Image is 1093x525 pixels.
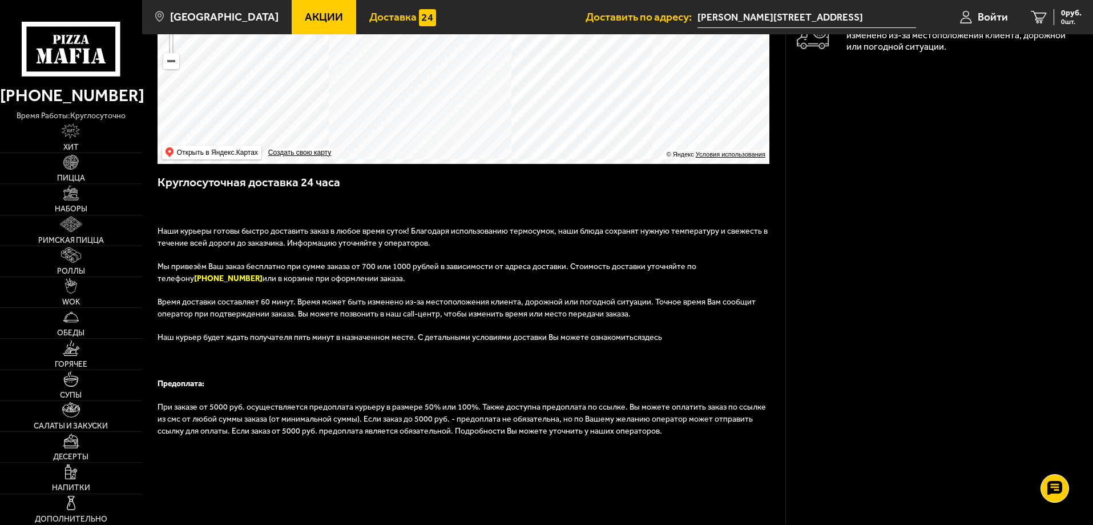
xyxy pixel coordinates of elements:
span: WOK [62,298,80,306]
span: При заказе от 5000 руб. осуществляется предоплата курьеру в размере 50% или 100%. Также доступна ... [158,402,766,436]
span: 0 руб. [1061,9,1082,17]
span: Хит [63,143,79,151]
span: Время доставки составляет 60 минут. Время может быть изменено из-за местоположения клиента, дорож... [158,297,756,319]
span: Горячее [55,360,87,368]
span: Напитки [52,484,90,492]
span: Наш курьер будет ждать получателя пять минут в назначенном месте. С детальными условиями доставки... [158,332,664,342]
b: Предоплата: [158,379,204,388]
span: Наши курьеры готовы быстро доставить заказ в любое время суток! Благодаря использованию термосумо... [158,226,768,248]
span: Супы [60,391,82,399]
a: здесь [642,332,662,342]
span: Наборы [55,205,87,213]
span: 0 шт. [1061,18,1082,25]
span: Обеды [57,329,84,337]
span: Роллы [57,267,85,275]
span: Войти [978,11,1008,22]
img: 15daf4d41897b9f0e9f617042186c801.svg [419,9,436,26]
span: Десерты [53,453,88,461]
p: Время доставки составляет 60 минут. Время может быть изменено из-за местоположения клиента, дорож... [846,18,1082,53]
span: Доставить по адресу: [586,11,697,22]
a: Создать свою карту [266,149,333,157]
img: Автомобиль доставки [797,21,829,49]
ymaps: Открыть в Яндекс.Картах [177,146,258,159]
span: Римская пицца [38,237,104,245]
span: Акции [305,11,343,22]
a: Условия использования [696,151,765,158]
span: Доставка [369,11,417,22]
ymaps: Открыть в Яндекс.Картах [162,146,261,159]
h3: Круглосуточная доставка 24 часа [158,174,771,202]
span: Пицца [57,174,85,182]
span: Мы привезём Ваш заказ бесплатно при сумме заказа от 700 или 1000 рублей в зависимости от адреса д... [158,262,696,283]
input: Ваш адрес доставки [697,7,916,28]
ymaps: © Яндекс [667,151,694,158]
span: Дополнительно [35,515,107,523]
span: Салаты и закуски [34,422,108,430]
b: [PHONE_NUMBER] [194,274,263,283]
span: [GEOGRAPHIC_DATA] [170,11,279,22]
